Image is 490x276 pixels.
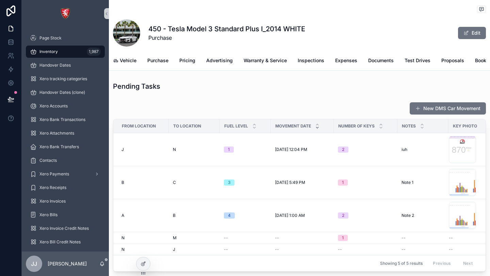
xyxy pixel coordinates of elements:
[275,180,330,185] a: [DATE] 5:49 PM
[39,171,69,177] span: Xero Payments
[148,24,305,34] h1: 450 - Tesla Model 3 Standard Plus I_2014 WHITE
[275,247,330,252] a: --
[173,123,201,129] span: To Location
[122,123,156,129] span: From Location
[342,179,344,186] div: 1
[121,247,165,252] a: N
[173,147,176,152] span: N
[338,247,393,252] a: --
[39,239,81,245] span: Xero Bill Credit Notes
[402,213,444,218] a: Note 2
[22,27,109,252] div: scrollable content
[224,212,267,219] a: 4
[39,158,57,163] span: Contacts
[121,147,165,152] a: J
[26,195,105,207] a: Xero Invoices
[26,114,105,126] a: Xero Bank Transactions
[39,35,62,41] span: Page Stock
[275,147,330,152] a: [DATE] 12:04 PM
[39,49,58,54] span: Inventory
[228,146,230,153] div: 1
[26,141,105,153] a: Xero Bank Transfers
[402,123,416,129] span: Notes
[120,57,136,64] span: Vehicle
[405,54,430,68] a: Test Drives
[402,180,444,185] a: Note 1
[275,247,279,252] span: --
[368,54,394,68] a: Documents
[179,54,195,68] a: Pricing
[26,236,105,248] a: Xero Bill Credit Notes
[405,57,430,64] span: Test Drives
[275,213,330,218] a: [DATE] 1:00 AM
[121,247,125,252] span: N
[298,54,324,68] a: Inspections
[121,180,124,185] span: B
[147,57,168,64] span: Purchase
[26,168,105,180] a: Xero Payments
[121,213,124,218] span: A
[48,260,87,267] p: [PERSON_NAME]
[338,146,393,153] a: 2
[39,103,68,109] span: Xero Accounts
[402,147,444,152] a: iuh
[26,209,105,221] a: Xero Bills
[275,213,305,218] span: [DATE] 1:00 AM
[121,235,165,241] a: N
[121,180,165,185] a: B
[224,247,228,252] span: --
[402,180,413,185] span: Note 1
[173,213,176,218] span: B
[26,182,105,194] a: Xero Receipts
[275,235,330,241] a: --
[173,213,216,218] a: B
[179,57,195,64] span: Pricing
[173,247,175,252] span: J
[224,146,267,153] a: 1
[402,235,444,241] a: --
[26,46,105,58] a: Inventory1,987
[338,123,375,129] span: Number Of Keys
[121,147,124,152] span: J
[26,100,105,112] a: Xero Accounts
[410,102,486,115] button: New DMS Car Movement
[402,235,406,241] span: --
[244,57,287,64] span: Warranty & Service
[39,117,85,122] span: Xero Bank Transactions
[121,235,125,241] span: N
[224,179,267,186] a: 3
[121,213,165,218] a: A
[402,147,407,152] span: iuh
[298,57,324,64] span: Inspections
[335,57,357,64] span: Expenses
[342,146,344,153] div: 2
[60,8,71,19] img: App logo
[224,235,228,241] span: --
[39,144,79,150] span: Xero Bank Transfers
[206,57,233,64] span: Advertising
[39,185,66,190] span: Xero Receipts
[453,123,477,129] span: Key Photo
[224,247,267,252] a: --
[224,235,267,241] a: --
[147,54,168,68] a: Purchase
[39,131,74,136] span: Xero Attachments
[335,54,357,68] a: Expenses
[402,213,414,218] span: Note 2
[173,180,216,185] a: C
[39,226,89,231] span: Xero Invoice Credit Notes
[87,48,101,56] div: 1,987
[224,123,248,129] span: Fuel Level
[402,247,444,252] a: --
[113,82,160,91] h1: Pending Tasks
[275,123,311,129] span: Movement Date
[244,54,287,68] a: Warranty & Service
[173,247,216,252] a: J
[441,54,464,68] a: Proposals
[338,247,342,252] span: --
[39,199,66,204] span: Xero Invoices
[26,32,105,44] a: Page Stock
[380,261,423,266] span: Showing 5 of 5 results
[338,212,393,219] a: 2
